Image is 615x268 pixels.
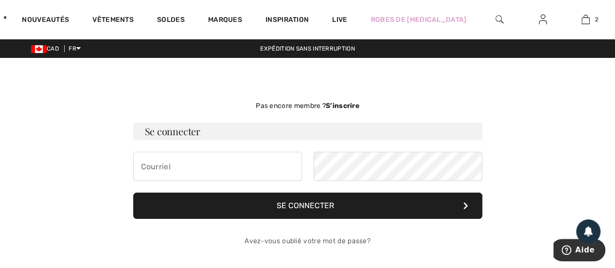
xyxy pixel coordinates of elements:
img: recherche [495,14,504,25]
span: CAD [31,45,63,52]
a: Robes de [MEDICAL_DATA] [370,15,466,25]
a: Marques [208,16,242,26]
input: Courriel [133,152,302,181]
img: Canadian Dollar [31,45,47,53]
strong: S’inscrire [326,102,359,110]
iframe: Ouvre un widget dans lequel vous pouvez trouver plus d’informations [553,239,605,263]
a: Soldes [157,16,185,26]
a: Vêtements [92,16,134,26]
a: Live [332,15,347,25]
h3: Se connecter [133,123,482,140]
img: Mon panier [581,14,590,25]
a: Nouveautés [22,16,69,26]
span: 2 [595,15,598,24]
span: FR [69,45,81,52]
div: Pas encore membre ? [133,101,482,111]
button: Se connecter [133,193,482,219]
a: Avez-vous oublié votre mot de passe? [245,237,370,245]
a: Se connecter [531,14,555,26]
a: 2 [564,14,607,25]
span: Inspiration [265,16,309,26]
img: 1ère Avenue [4,8,6,27]
img: Mes infos [539,14,547,25]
